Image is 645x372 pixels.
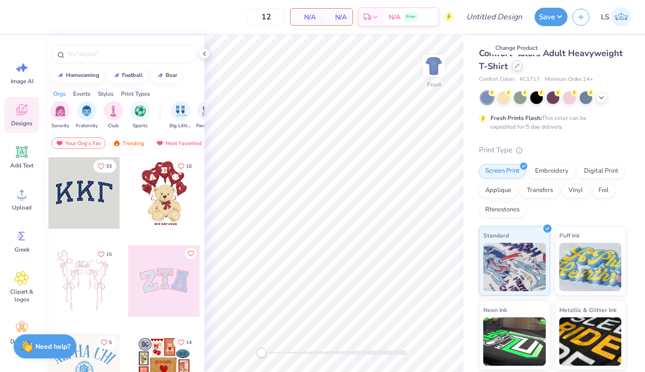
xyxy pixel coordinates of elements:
[483,243,546,291] img: Standard
[186,164,192,169] span: 10
[173,160,196,173] button: Like
[96,336,116,349] button: Like
[51,137,106,149] div: Your Org's Fav
[173,336,196,349] button: Like
[76,122,98,130] span: Fraternity
[10,338,33,345] span: Decorate
[121,89,150,98] div: Print Types
[247,8,285,26] input: – –
[521,183,559,198] div: Transfers
[152,137,206,149] div: Most Favorited
[133,122,148,130] span: Sports
[6,288,38,303] span: Clipart & logos
[108,105,119,117] img: Club Image
[601,12,609,23] span: LS
[76,101,98,130] div: filter for Fraternity
[106,252,112,257] span: 15
[135,105,146,117] img: Sports Image
[490,41,543,55] div: Change Product
[175,105,186,117] img: Big Little Reveal Image
[479,47,623,72] span: Comfort Colors Adult Heavyweight T-Shirt
[93,248,116,261] button: Like
[479,203,526,217] div: Rhinestones
[406,14,415,20] span: Free
[56,73,64,78] img: trend_line.gif
[491,114,610,131] div: This color can be expedited for 5 day delivery.
[109,340,112,345] span: 5
[55,105,66,117] img: Sorority Image
[104,101,123,130] button: filter button
[130,101,150,130] div: filter for Sports
[479,145,626,156] div: Print Type
[35,342,70,351] strong: Need help?
[196,101,218,130] div: filter for Parent's Weekend
[202,105,213,117] img: Parent's Weekend Image
[559,317,622,366] img: Metallic & Glitter Ink
[389,12,400,22] span: N/A
[166,73,177,78] div: bear
[76,101,98,130] button: filter button
[578,164,625,179] div: Digital Print
[15,246,30,253] span: Greek
[535,8,568,26] button: Save
[257,348,266,357] div: Accessibility label
[50,101,70,130] button: filter button
[156,73,164,78] img: trend_line.gif
[11,77,33,85] span: Image AI
[156,140,164,147] img: most_fav.gif
[130,101,150,130] button: filter button
[483,230,509,240] span: Standard
[479,164,526,179] div: Screen Print
[98,89,114,98] div: Styles
[483,305,507,315] span: Neon Ink
[73,89,91,98] div: Events
[592,183,615,198] div: Foil
[562,183,589,198] div: Vinyl
[483,317,546,366] img: Neon Ink
[545,75,593,84] span: Minimum Order: 24 +
[196,122,218,130] span: Parent's Weekend
[185,248,197,259] button: Like
[559,305,616,315] span: Metallic & Glitter Ink
[296,12,316,22] span: N/A
[169,122,192,130] span: Big Little Reveal
[107,68,147,83] button: football
[66,73,99,78] div: homecoming
[479,75,515,84] span: Comfort Colors
[106,164,112,169] span: 33
[122,73,143,78] div: football
[186,340,192,345] span: 14
[559,243,622,291] img: Puff Ink
[50,101,70,130] div: filter for Sorority
[10,162,33,169] span: Add Text
[427,80,441,89] div: Front
[56,140,63,147] img: most_fav.gif
[12,204,31,211] span: Upload
[93,160,116,173] button: Like
[597,7,635,27] a: LS
[529,164,575,179] div: Embroidery
[196,101,218,130] button: filter button
[108,122,119,130] span: Club
[520,75,540,84] span: # C1717
[491,114,542,122] strong: Fresh Prints Flash:
[559,230,580,240] span: Puff Ink
[424,56,444,75] img: Front
[169,101,192,130] button: filter button
[113,140,121,147] img: trending.gif
[51,122,69,130] span: Sorority
[11,119,32,127] span: Designs
[169,101,192,130] div: filter for Big Little Reveal
[51,68,104,83] button: homecoming
[53,89,66,98] div: Orgs
[108,137,149,149] div: Trending
[459,7,530,27] input: Untitled Design
[67,49,191,59] input: Try "Alpha"
[612,7,631,27] img: Logan Severance
[479,183,518,198] div: Applique
[104,101,123,130] div: filter for Club
[112,73,120,78] img: trend_line.gif
[151,68,182,83] button: bear
[327,12,347,22] span: N/A
[81,105,92,117] img: Fraternity Image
